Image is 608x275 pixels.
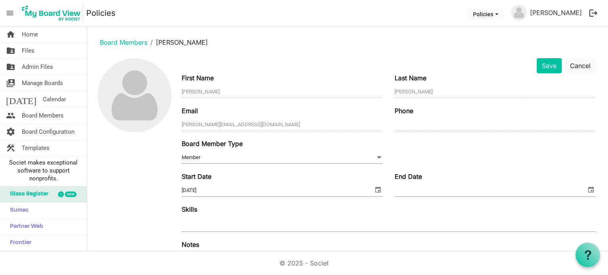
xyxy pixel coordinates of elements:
span: folder_shared [6,43,15,59]
label: Skills [182,205,197,214]
span: construction [6,140,15,156]
label: End Date [395,172,422,181]
span: Admin Files [22,59,53,75]
a: My Board View Logo [19,3,86,23]
span: [DATE] [6,91,36,107]
span: menu [2,6,17,21]
span: people [6,108,15,123]
label: Phone [395,106,413,116]
label: Start Date [182,172,211,181]
button: Policies dropdownbutton [468,8,503,19]
li: [PERSON_NAME] [147,38,208,47]
span: home [6,27,15,42]
label: Board Member Type [182,139,243,148]
label: Last Name [395,73,426,83]
a: Board Members [100,38,147,46]
span: Home [22,27,38,42]
span: Partner Web [6,219,43,235]
span: Calendar [43,91,66,107]
div: new [65,192,76,197]
a: Policies [86,5,116,21]
span: Societ makes exceptional software to support nonprofits. [4,159,83,182]
button: Save [537,58,562,73]
img: no-profile-picture.svg [98,59,171,132]
span: select [373,184,383,195]
span: Board Members [22,108,64,123]
button: logout [585,5,602,21]
span: folder_shared [6,59,15,75]
label: Email [182,106,198,116]
span: Board Configuration [22,124,74,140]
span: Manage Boards [22,75,63,91]
a: [PERSON_NAME] [527,5,585,21]
span: Files [22,43,34,59]
label: Notes [182,240,199,249]
span: Glass Register [6,186,48,202]
label: First Name [182,73,214,83]
img: no-profile-picture.svg [511,5,527,21]
span: select [586,184,596,195]
img: My Board View Logo [19,3,83,23]
a: © 2025 - Societ [279,259,329,267]
span: Frontier [6,235,31,251]
span: Sumac [6,203,28,218]
span: switch_account [6,75,15,91]
button: Cancel [565,58,596,73]
span: Templates [22,140,49,156]
span: settings [6,124,15,140]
